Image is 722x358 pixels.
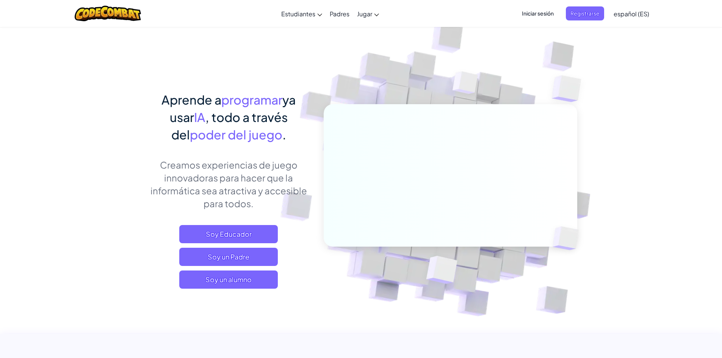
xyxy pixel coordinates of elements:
[150,159,307,209] font: Creamos experiencias de juego innovadoras para hacer que la informática sea atractiva y accesible...
[570,10,600,17] font: Registrarse
[161,92,221,107] font: Aprende a
[277,3,326,24] a: Estudiantes
[407,240,475,303] img: Cubos superpuestos
[179,225,278,243] a: Soy Educador
[610,3,653,24] a: español (ES)
[517,6,558,20] button: Iniciar sesión
[205,275,252,284] font: Soy un alumno
[208,252,249,261] font: Soy un Padre
[179,248,278,266] a: Soy un Padre
[326,3,353,24] a: Padres
[614,10,649,18] font: español (ES)
[190,127,282,142] font: poder del juego
[221,92,282,107] font: programar
[353,3,383,24] a: Jugar
[438,56,493,113] img: Cubos superpuestos
[540,211,597,266] img: Cubos superpuestos
[194,109,205,125] font: IA
[537,57,602,121] img: Cubos superpuestos
[357,10,372,18] font: Jugar
[566,6,604,20] button: Registrarse
[330,10,349,18] font: Padres
[522,10,554,17] font: Iniciar sesión
[282,127,286,142] font: .
[171,109,288,142] font: , todo a través del
[75,6,141,21] img: Logotipo de CodeCombat
[206,230,252,238] font: Soy Educador
[281,10,315,18] font: Estudiantes
[179,270,278,289] button: Soy un alumno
